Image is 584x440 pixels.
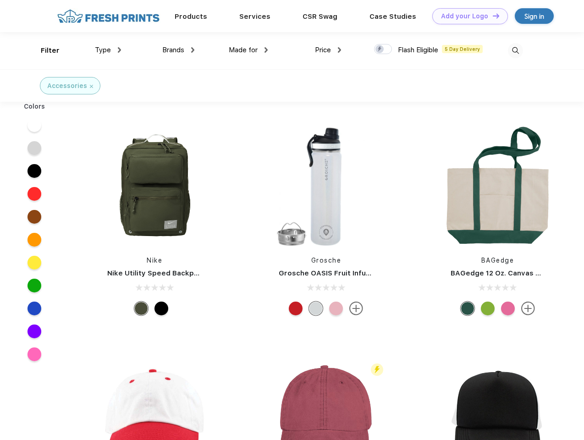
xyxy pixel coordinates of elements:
[95,46,111,54] span: Type
[41,45,60,56] div: Filter
[309,302,323,315] div: Pearl
[175,12,207,21] a: Products
[349,302,363,315] img: more.svg
[55,8,162,24] img: fo%20logo%202.webp
[191,47,194,53] img: dropdown.png
[147,257,162,264] a: Nike
[329,302,343,315] div: Rose Quartz
[279,269,424,277] a: Grosche OASIS Fruit Infusion Water Flask
[47,81,87,91] div: Accessories
[338,47,341,53] img: dropdown.png
[515,8,554,24] a: Sign in
[398,46,438,54] span: Flash Eligible
[289,302,303,315] div: Flame Red
[134,302,148,315] div: Cargo Khaki
[461,302,474,315] div: Natural Forest
[521,302,535,315] img: more.svg
[162,46,184,54] span: Brands
[154,302,168,315] div: Black
[442,45,483,53] span: 5 Day Delivery
[17,102,52,111] div: Colors
[524,11,544,22] div: Sign in
[315,46,331,54] span: Price
[501,302,515,315] div: Natural Pink
[441,12,488,20] div: Add your Logo
[481,257,514,264] a: BAGedge
[437,125,559,247] img: func=resize&h=266
[451,269,570,277] a: BAGedge 12 Oz. Canvas Boat Tote
[107,269,206,277] a: Nike Utility Speed Backpack
[265,125,387,247] img: func=resize&h=266
[229,46,258,54] span: Made for
[371,363,383,376] img: flash_active_toggle.svg
[118,47,121,53] img: dropdown.png
[94,125,215,247] img: func=resize&h=266
[264,47,268,53] img: dropdown.png
[311,257,342,264] a: Grosche
[493,13,499,18] img: DT
[508,43,523,58] img: desktop_search.svg
[90,85,93,88] img: filter_cancel.svg
[481,302,495,315] div: Natural Lime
